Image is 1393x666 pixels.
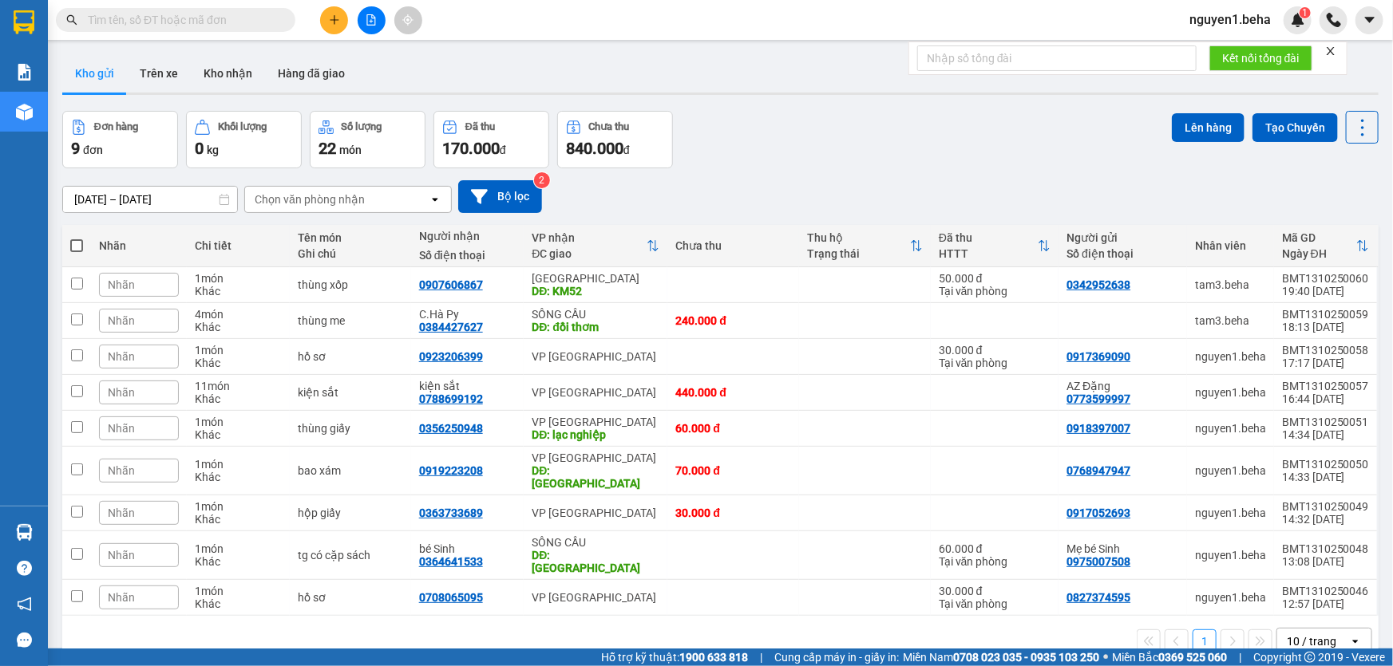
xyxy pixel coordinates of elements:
[532,321,659,333] div: DĐ: đồi thơm
[500,144,506,156] span: đ
[532,272,659,285] div: [GEOGRAPHIC_DATA]
[1282,542,1369,555] div: BMT1310250048
[419,392,483,405] div: 0788699192
[195,471,282,483] div: Khác
[760,648,762,666] span: |
[1282,380,1369,392] div: BMT1310250057
[17,597,32,612] span: notification
[320,6,348,34] button: plus
[532,536,659,549] div: SÔNG CẦU
[195,500,282,513] div: 1 món
[939,247,1039,260] div: HTTT
[339,144,362,156] span: món
[1195,506,1266,519] div: nguyen1.beha
[1282,585,1369,597] div: BMT1310250046
[1304,652,1316,663] span: copyright
[419,350,483,363] div: 0923206399
[1177,10,1284,30] span: nguyen1.beha
[186,111,302,168] button: Khối lượng0kg
[589,121,630,132] div: Chưa thu
[195,597,282,610] div: Khác
[1195,464,1266,477] div: nguyen1.beha
[298,591,403,604] div: hồ sơ
[1282,344,1369,357] div: BMT1310250058
[298,549,403,562] div: tg có cặp sách
[298,422,403,435] div: thùng giấy
[99,239,179,252] div: Nhãn
[532,308,659,321] div: SÔNG CẦU
[358,6,386,34] button: file-add
[953,651,1099,664] strong: 0708 023 035 - 0935 103 250
[1282,428,1369,441] div: 14:34 [DATE]
[195,139,204,158] span: 0
[1282,321,1369,333] div: 18:13 [DATE]
[195,344,282,357] div: 1 món
[1067,247,1179,260] div: Số điện thoại
[1282,471,1369,483] div: 14:33 [DATE]
[1282,458,1369,471] div: BMT1310250050
[566,139,623,158] span: 840.000
[83,144,103,156] span: đơn
[532,285,659,298] div: DĐ: KM52
[1067,422,1130,435] div: 0918397007
[1222,49,1300,67] span: Kết nối tổng đài
[917,45,1197,71] input: Nhập số tổng đài
[298,314,403,327] div: thùng me
[1282,555,1369,568] div: 13:08 [DATE]
[939,344,1051,357] div: 30.000 đ
[939,285,1051,298] div: Tại văn phòng
[1302,7,1308,18] span: 1
[298,350,403,363] div: hồ sơ
[1282,308,1369,321] div: BMT1310250059
[298,278,403,291] div: thùng xốp
[939,272,1051,285] div: 50.000 đ
[255,191,365,207] div: Chọn văn phòng nhận
[532,386,659,399] div: VP [GEOGRAPHIC_DATA]
[1067,464,1130,477] div: 0768947947
[218,121,267,132] div: Khối lượng
[1195,549,1266,562] div: nguyen1.beha
[108,591,135,604] span: Nhãn
[298,386,403,399] div: kiện sắt
[195,239,282,252] div: Chi tiết
[1282,597,1369,610] div: 12:57 [DATE]
[1195,386,1266,399] div: nguyen1.beha
[342,121,382,132] div: Số lượng
[1067,380,1179,392] div: AZ Đặng
[532,464,659,490] div: DĐ: phú lâm
[675,314,791,327] div: 240.000 đ
[298,231,403,244] div: Tên món
[1067,506,1130,519] div: 0917052693
[1282,247,1356,260] div: Ngày ĐH
[465,121,495,132] div: Đã thu
[1209,45,1312,71] button: Kết nối tổng đài
[1195,591,1266,604] div: nguyen1.beha
[62,111,178,168] button: Đơn hàng9đơn
[1274,225,1377,267] th: Toggle SortBy
[66,14,77,26] span: search
[939,357,1051,369] div: Tại văn phòng
[1282,513,1369,526] div: 14:32 [DATE]
[1282,231,1356,244] div: Mã GD
[17,561,32,576] span: question-circle
[265,54,358,93] button: Hàng đã giao
[419,464,483,477] div: 0919223208
[62,54,127,93] button: Kho gửi
[1282,357,1369,369] div: 17:17 [DATE]
[195,308,282,321] div: 4 món
[1112,648,1227,666] span: Miền Bắc
[195,272,282,285] div: 1 món
[557,111,673,168] button: Chưa thu840.000đ
[1195,314,1266,327] div: tam3.beha
[1349,635,1362,648] svg: open
[298,247,403,260] div: Ghi chú
[402,14,414,26] span: aim
[807,247,910,260] div: Trạng thái
[319,139,336,158] span: 22
[532,231,647,244] div: VP nhận
[1195,422,1266,435] div: nguyen1.beha
[458,180,542,213] button: Bộ lọc
[298,464,403,477] div: bao xám
[419,555,483,568] div: 0364641533
[675,422,791,435] div: 60.000 đ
